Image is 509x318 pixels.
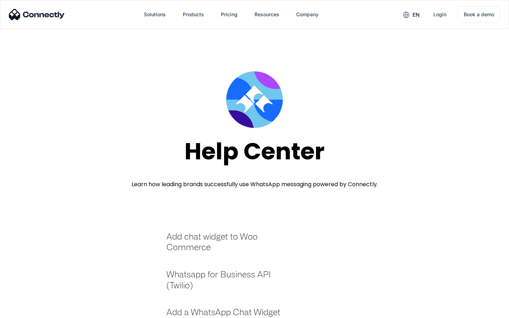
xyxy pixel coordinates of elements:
[221,10,238,19] div: Pricing
[14,306,42,316] ul: Language list
[433,10,446,19] div: Login
[144,10,166,19] div: Solutions
[131,180,378,189] div: Learn how leading brands successfully use WhatsApp messaging powered by Connectly.
[458,6,500,23] a: Book a demo
[166,269,290,298] a: Whatsapp for Business API (Twilio)
[296,10,318,19] div: Company
[413,10,420,20] div: en
[215,6,243,23] a: Pricing
[9,9,65,20] img: Connectly Logo
[7,306,42,316] aside: Language selected: English
[166,231,290,260] a: Add chat widget to Woo Commerce
[428,6,452,23] a: Login
[185,139,324,164] div: Help Center
[255,10,279,19] div: Resources
[183,10,204,19] div: Products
